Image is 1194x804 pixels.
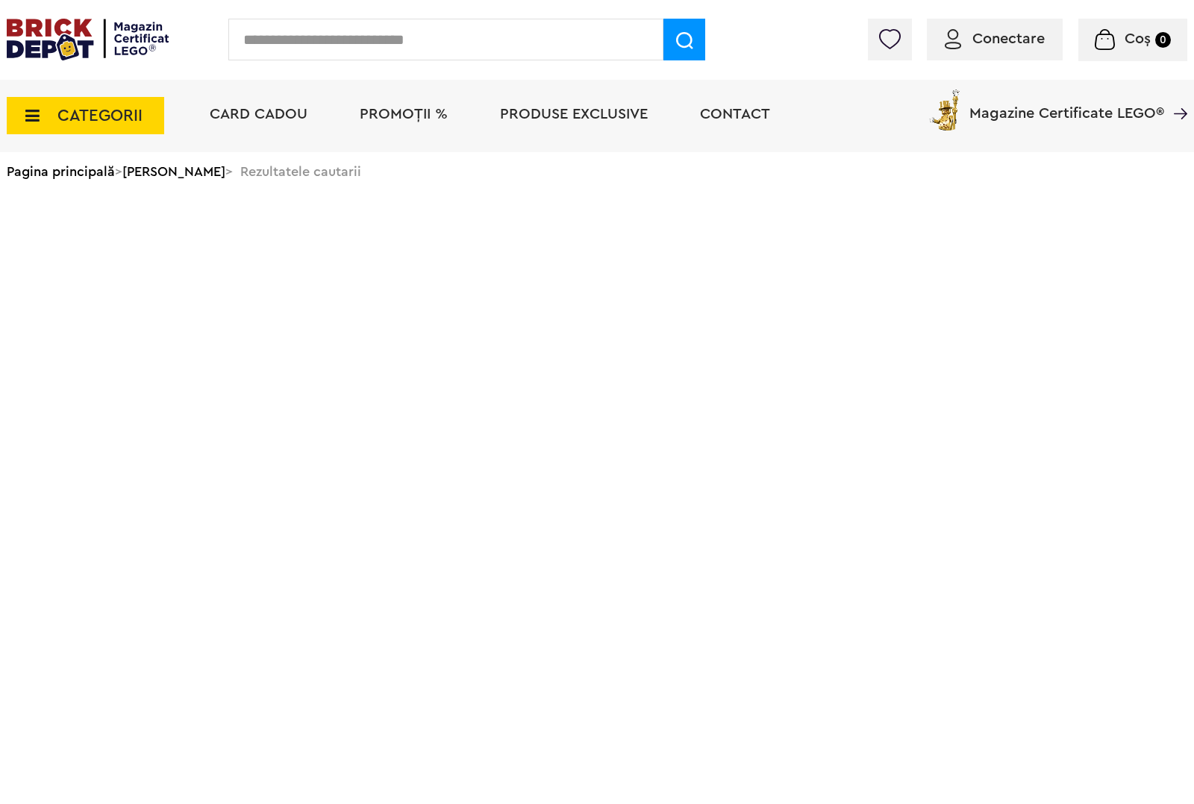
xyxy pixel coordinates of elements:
[57,107,143,124] span: CATEGORII
[969,87,1164,121] span: Magazine Certificate LEGO®
[210,107,307,122] a: Card Cadou
[972,31,1045,46] span: Conectare
[7,165,115,178] a: Pagina principală
[500,107,648,122] a: Produse exclusive
[360,107,448,122] a: PROMOȚII %
[1125,31,1151,46] span: Coș
[1164,87,1187,101] a: Magazine Certificate LEGO®
[7,152,1187,191] div: > > Rezultatele cautarii
[122,165,225,178] a: [PERSON_NAME]
[700,107,770,122] a: Contact
[945,31,1045,46] a: Conectare
[1155,32,1171,48] small: 0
